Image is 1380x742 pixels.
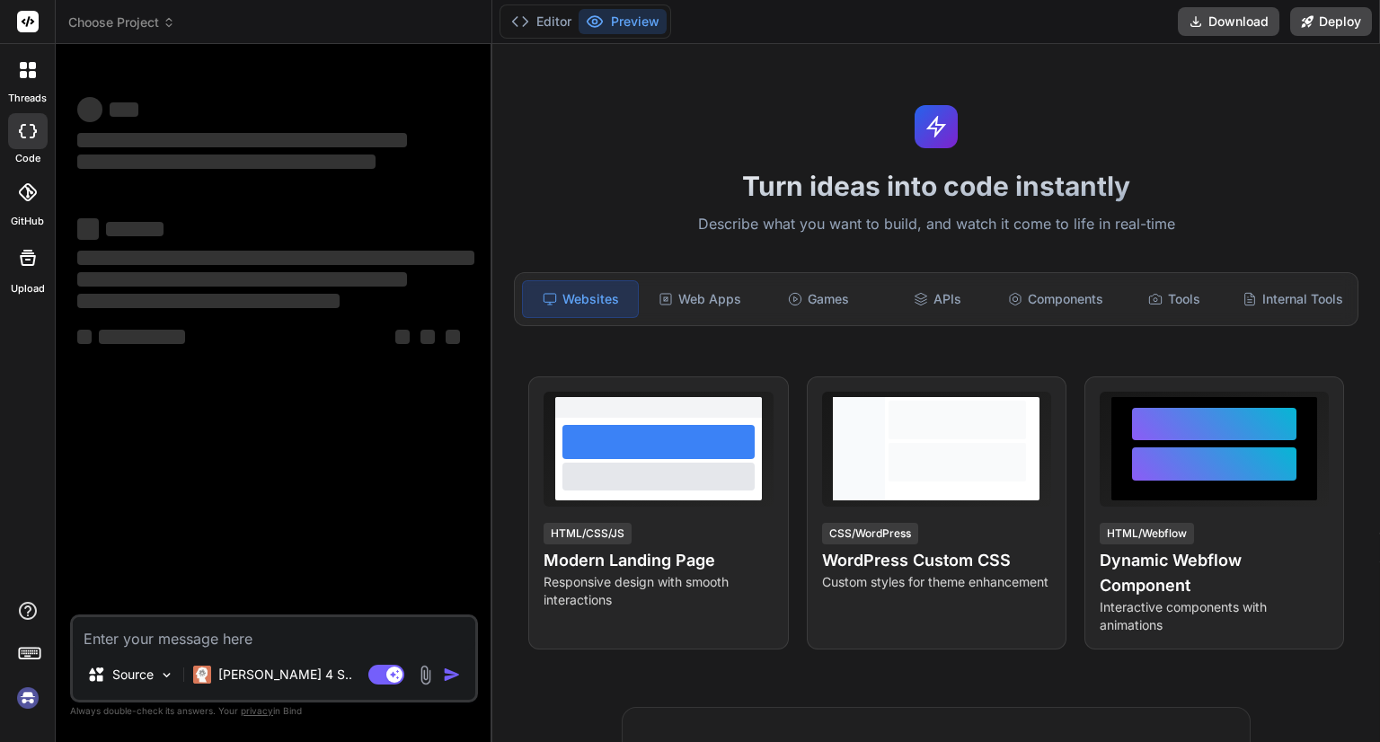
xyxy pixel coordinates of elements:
img: signin [13,683,43,713]
div: CSS/WordPress [822,523,918,544]
span: Choose Project [68,13,175,31]
span: ‌ [110,102,138,117]
div: HTML/Webflow [1100,523,1194,544]
label: GitHub [11,214,44,229]
label: Upload [11,281,45,296]
button: Editor [504,9,579,34]
span: privacy [241,705,273,716]
p: Interactive components with animations [1100,598,1329,634]
span: ‌ [77,330,92,344]
h4: Dynamic Webflow Component [1100,548,1329,598]
p: Source [112,666,154,684]
div: APIs [880,280,995,318]
button: Download [1178,7,1279,36]
span: ‌ [77,251,474,265]
div: Web Apps [642,280,757,318]
button: Deploy [1290,7,1372,36]
p: Custom styles for theme enhancement [822,573,1051,591]
span: ‌ [77,133,407,147]
div: HTML/CSS/JS [544,523,632,544]
h4: WordPress Custom CSS [822,548,1051,573]
span: ‌ [420,330,435,344]
p: [PERSON_NAME] 4 S.. [218,666,352,684]
span: ‌ [395,330,410,344]
span: ‌ [106,222,164,236]
p: Responsive design with smooth interactions [544,573,773,609]
img: Claude 4 Sonnet [193,666,211,684]
span: ‌ [77,218,99,240]
div: Internal Tools [1235,280,1350,318]
div: Websites [522,280,639,318]
div: Components [998,280,1113,318]
button: Preview [579,9,667,34]
img: attachment [415,665,436,685]
span: ‌ [77,97,102,122]
span: ‌ [77,294,340,308]
p: Always double-check its answers. Your in Bind [70,702,478,720]
span: ‌ [446,330,460,344]
h1: Turn ideas into code instantly [503,170,1369,202]
span: ‌ [77,155,376,169]
span: ‌ [99,330,185,344]
div: Tools [1117,280,1232,318]
p: Describe what you want to build, and watch it come to life in real-time [503,213,1369,236]
img: icon [443,666,461,684]
label: code [15,151,40,166]
span: ‌ [77,272,407,287]
div: Games [761,280,876,318]
label: threads [8,91,47,106]
h4: Modern Landing Page [544,548,773,573]
img: Pick Models [159,667,174,683]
